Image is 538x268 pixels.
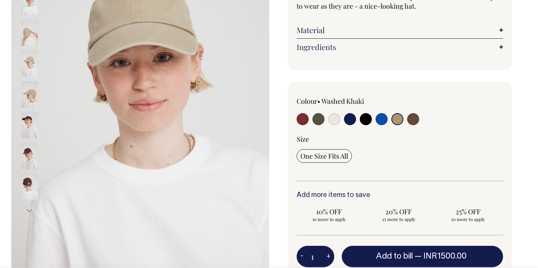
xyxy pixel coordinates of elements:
button: - [297,249,307,264]
div: Size [297,135,503,144]
span: 10% OFF [300,207,358,216]
input: 25% OFF 50 more to apply [436,205,501,224]
span: 20% OFF [370,207,427,216]
a: Material [297,26,503,35]
span: One Size Fits All [300,151,348,160]
img: washed-khaki [21,50,38,77]
span: 50 more to apply [439,216,497,222]
label: Washed Khaki [321,97,364,106]
span: 25 more to apply [370,216,427,222]
img: washed-khaki [21,20,38,46]
img: washed-khaki [21,81,38,108]
div: Colour [297,97,379,106]
input: One Size Fits All [297,149,352,163]
span: INR1500.00 [423,253,467,260]
img: espresso [21,174,38,200]
span: — [415,253,468,260]
input: 20% OFF 25 more to apply [366,205,431,224]
img: espresso [21,112,38,138]
input: 10% OFF 10 more to apply [297,205,362,224]
button: Add to bill —INR1500.00 [342,246,503,267]
span: 10 more to apply [300,216,358,222]
a: Ingredients [297,42,503,51]
span: • [317,97,320,106]
span: Add to bill [376,253,413,260]
img: espresso [21,143,38,169]
button: + [323,249,334,264]
button: Next [24,202,35,219]
h6: Add more items to save [297,192,503,199]
span: 25% OFF [439,207,497,216]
